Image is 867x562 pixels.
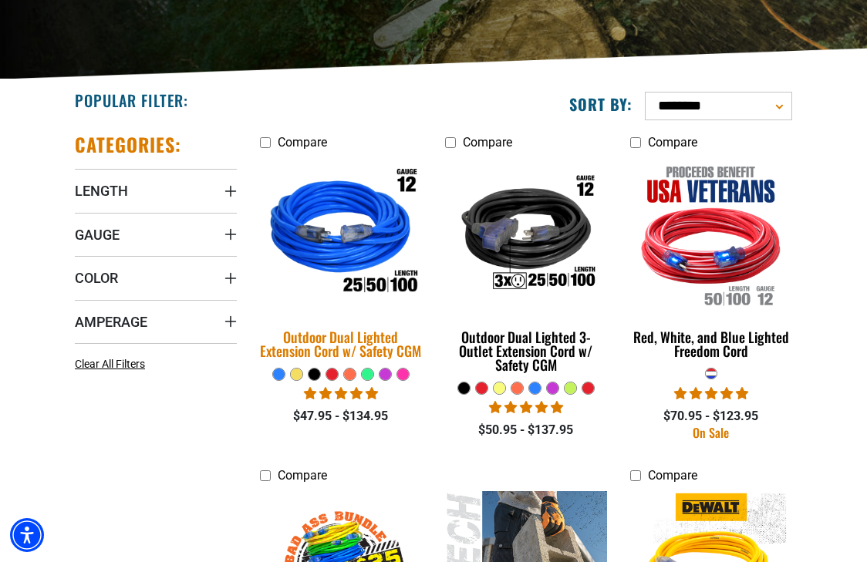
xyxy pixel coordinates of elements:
h2: Popular Filter: [75,90,188,110]
span: Compare [463,135,512,150]
img: Red, White, and Blue Lighted Freedom Cord [628,160,794,309]
span: Compare [648,468,697,483]
h2: Categories: [75,133,181,156]
img: Outdoor Dual Lighted Extension Cord w/ Safety CGM [248,151,433,318]
span: Amperage [75,313,147,331]
a: Outdoor Dual Lighted 3-Outlet Extension Cord w/ Safety CGM Outdoor Dual Lighted 3-Outlet Extensio... [445,157,607,381]
span: Clear All Filters [75,358,145,370]
summary: Length [75,169,237,212]
span: Compare [278,468,327,483]
summary: Gauge [75,213,237,256]
div: $50.95 - $137.95 [445,421,607,439]
span: 4.80 stars [489,400,563,415]
span: Compare [278,135,327,150]
img: Outdoor Dual Lighted 3-Outlet Extension Cord w/ Safety CGM [443,160,609,309]
div: Red, White, and Blue Lighted Freedom Cord [630,330,792,358]
label: Sort by: [569,94,633,114]
span: Color [75,269,118,287]
span: Compare [648,135,697,150]
span: 4.81 stars [304,386,378,401]
summary: Amperage [75,300,237,343]
div: $47.95 - $134.95 [260,407,422,426]
summary: Color [75,256,237,299]
div: Accessibility Menu [10,518,44,552]
div: Outdoor Dual Lighted Extension Cord w/ Safety CGM [260,330,422,358]
div: Outdoor Dual Lighted 3-Outlet Extension Cord w/ Safety CGM [445,330,607,372]
span: Gauge [75,226,120,244]
a: Clear All Filters [75,356,151,372]
a: Outdoor Dual Lighted Extension Cord w/ Safety CGM Outdoor Dual Lighted Extension Cord w/ Safety CGM [260,157,422,367]
span: 5.00 stars [674,386,748,401]
a: Red, White, and Blue Lighted Freedom Cord Red, White, and Blue Lighted Freedom Cord [630,157,792,367]
div: $70.95 - $123.95 [630,407,792,426]
div: On Sale [630,426,792,439]
span: Length [75,182,128,200]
